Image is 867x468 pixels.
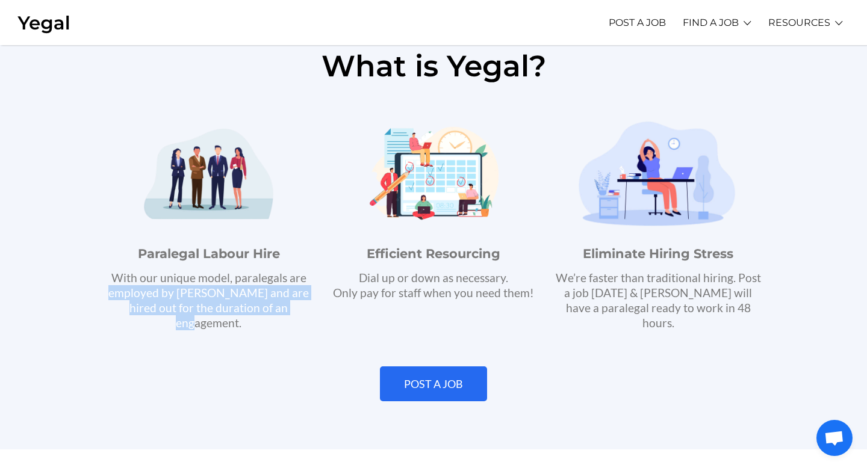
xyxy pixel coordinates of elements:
h4: Eliminate Hiring Stress [552,246,765,261]
a: FIND A JOB [683,6,739,39]
p: We’re faster than traditional hiring. Post a job [DATE] & [PERSON_NAME] will have a paralegal rea... [552,270,765,330]
p: With our unique model, paralegals are employed by [PERSON_NAME] and are hired out for the duratio... [102,270,315,330]
h4: Efficient Resourcing [327,246,539,261]
p: Dial up or down as necessary. [327,270,539,285]
span: POST A JOB [404,378,463,389]
a: POST A JOB [609,6,666,39]
h4: Paralegal Labour Hire [102,246,315,261]
img: paralegal hire [102,114,315,234]
a: RESOURCES [768,6,830,39]
p: Only pay for staff when you need them! [327,285,539,300]
div: Open chat [816,420,853,456]
a: POST A JOB [380,366,487,401]
h3: What is Yegal? [96,45,771,87]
